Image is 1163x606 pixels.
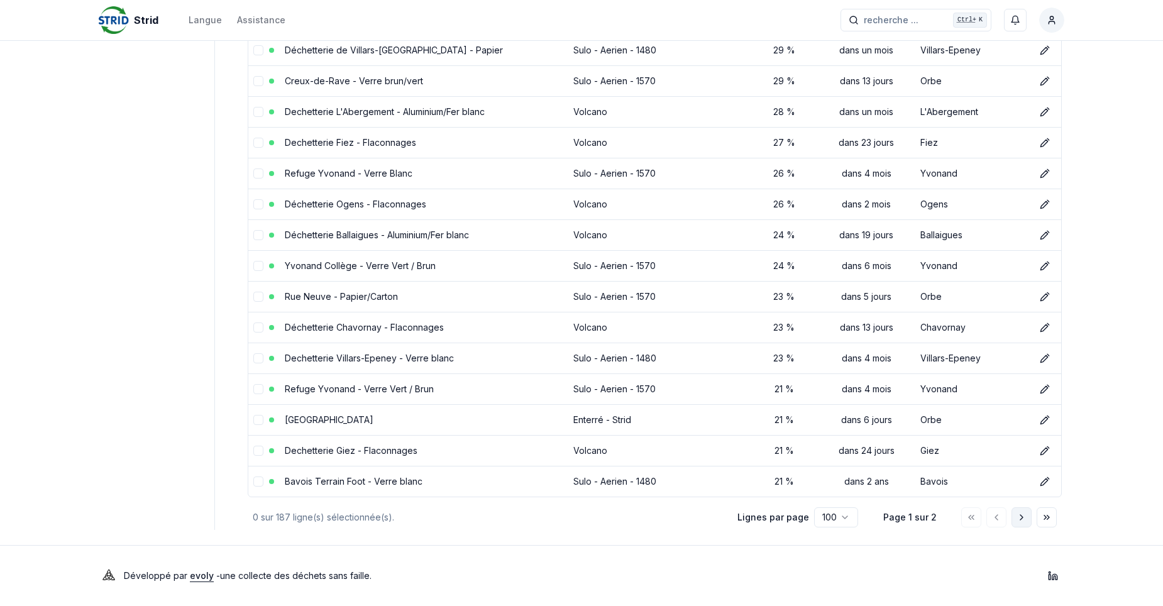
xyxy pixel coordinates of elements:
a: Rue Neuve - Papier/Carton [285,291,398,302]
td: Volcano [568,435,751,466]
a: Dechetterie L'Abergement - Aluminium/Fer blanc [285,106,485,117]
a: Strid [99,13,163,28]
button: select-row [253,322,263,333]
div: dans 6 mois [823,260,911,272]
td: Ogens [915,189,1030,219]
td: Ballaigues [915,219,1030,250]
img: Strid Logo [99,5,129,35]
a: Creux-de-Rave - Verre brun/vert [285,75,423,86]
button: select-row [253,199,263,209]
td: Orbe [915,65,1030,96]
button: select-row [253,261,263,271]
td: Yvonand [915,373,1030,404]
td: Chavornay [915,312,1030,343]
a: [GEOGRAPHIC_DATA] [285,414,373,425]
a: Déchetterie Chavornay - Flaconnages [285,322,444,333]
td: Sulo - Aerien - 1570 [568,65,751,96]
a: Assistance [237,13,285,28]
td: Villars-Epeney [915,343,1030,373]
div: 0 sur 187 ligne(s) sélectionnée(s). [253,511,717,524]
div: 21 % [756,383,813,395]
button: recherche ...Ctrl+K [841,9,991,31]
div: dans 5 jours [823,290,911,303]
div: 29 % [756,44,813,57]
td: Villars-Epeney [915,35,1030,65]
td: Volcano [568,127,751,158]
div: 24 % [756,260,813,272]
div: dans 13 jours [823,75,911,87]
div: dans 23 jours [823,136,911,149]
a: Refuge Yvonand - Verre Blanc [285,168,412,179]
div: dans 24 jours [823,444,911,457]
td: Volcano [568,189,751,219]
button: select-row [253,415,263,425]
button: select-row [253,292,263,302]
a: Refuge Yvonand - Verre Vert / Brun [285,383,434,394]
span: Strid [134,13,158,28]
div: dans 4 mois [823,352,911,365]
td: Giez [915,435,1030,466]
div: 21 % [756,414,813,426]
div: 21 % [756,444,813,457]
a: Dechetterie Villars-Epeney - Verre blanc [285,353,454,363]
div: 29 % [756,75,813,87]
a: Déchetterie Ogens - Flaconnages [285,199,426,209]
button: select-row [253,76,263,86]
a: Dechetterie Giez - Flaconnages [285,445,417,456]
a: Yvonand Collège - Verre Vert / Brun [285,260,436,271]
div: dans un mois [823,44,911,57]
a: Déchetterie Ballaigues - Aluminium/Fer blanc [285,229,469,240]
div: 23 % [756,290,813,303]
img: Evoly Logo [99,566,119,586]
button: select-row [253,168,263,179]
td: L'Abergement [915,96,1030,127]
div: 27 % [756,136,813,149]
td: Volcano [568,312,751,343]
span: recherche ... [864,14,918,26]
td: Yvonand [915,158,1030,189]
a: evoly [190,570,214,581]
div: dans 19 jours [823,229,911,241]
button: select-row [253,138,263,148]
div: dans 4 mois [823,167,911,180]
a: Dechetterie Fiez - Flaconnages [285,137,416,148]
div: dans 2 ans [823,475,911,488]
div: dans 2 mois [823,198,911,211]
a: Déchetterie de Villars-[GEOGRAPHIC_DATA] - Papier [285,45,503,55]
td: Sulo - Aerien - 1480 [568,343,751,373]
td: Yvonand [915,250,1030,281]
div: 21 % [756,475,813,488]
div: dans 6 jours [823,414,911,426]
td: Fiez [915,127,1030,158]
button: select-row [253,446,263,456]
div: 28 % [756,106,813,118]
td: Orbe [915,281,1030,312]
button: Langue [189,13,222,28]
td: Sulo - Aerien - 1480 [568,35,751,65]
div: dans 4 mois [823,383,911,395]
div: 23 % [756,321,813,334]
p: Lignes par page [737,511,809,524]
td: Bavois [915,466,1030,497]
td: Enterré - Strid [568,404,751,435]
td: Sulo - Aerien - 1570 [568,373,751,404]
div: Page 1 sur 2 [878,511,941,524]
div: dans 13 jours [823,321,911,334]
td: Sulo - Aerien - 1570 [568,158,751,189]
button: select-row [253,477,263,487]
p: Développé par - une collecte des déchets sans faille . [124,567,372,585]
td: Orbe [915,404,1030,435]
div: Langue [189,14,222,26]
td: Sulo - Aerien - 1570 [568,250,751,281]
button: select-row [253,384,263,394]
td: Sulo - Aerien - 1480 [568,466,751,497]
div: 23 % [756,352,813,365]
a: Bavois Terrain Foot - Verre blanc [285,476,422,487]
td: Sulo - Aerien - 1570 [568,281,751,312]
td: Volcano [568,219,751,250]
div: 24 % [756,229,813,241]
button: select-row [253,45,263,55]
button: select-row [253,107,263,117]
button: select-row [253,230,263,240]
td: Volcano [568,96,751,127]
